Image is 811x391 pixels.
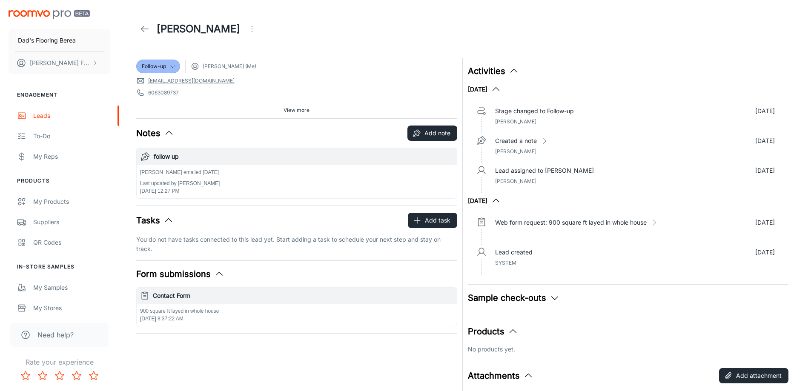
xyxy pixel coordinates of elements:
[468,291,560,304] button: Sample check-outs
[33,131,110,141] div: To-do
[755,106,775,116] p: [DATE]
[495,106,574,116] p: Stage changed to Follow-up
[495,136,537,146] p: Created a note
[140,187,220,195] p: [DATE] 12:27 PM
[153,291,453,300] h6: Contact Form
[17,367,34,384] button: Rate 1 star
[136,60,180,73] div: Follow-up
[140,168,220,176] p: [PERSON_NAME] emailed [DATE]
[157,21,240,37] h1: [PERSON_NAME]
[407,126,457,141] button: Add note
[495,118,536,125] span: [PERSON_NAME]
[142,63,166,70] span: Follow-up
[136,235,457,254] p: You do not have tasks connected to this lead yet. Start adding a task to schedule your next step ...
[755,248,775,257] p: [DATE]
[203,63,256,70] span: [PERSON_NAME] (Me)
[468,196,501,206] button: [DATE]
[51,367,68,384] button: Rate 3 star
[137,148,457,198] button: follow up[PERSON_NAME] emailed [DATE]Last updated by [PERSON_NAME][DATE] 12:27 PM
[495,178,536,184] span: [PERSON_NAME]
[18,36,76,45] p: Dad's Flooring Berea
[408,213,457,228] button: Add task
[37,330,74,340] span: Need help?
[140,316,183,322] span: [DATE] 8:37:22 AM
[9,10,90,19] img: Roomvo PRO Beta
[148,77,235,85] a: [EMAIL_ADDRESS][DOMAIN_NAME]
[140,180,220,187] p: Last updated by [PERSON_NAME]
[468,65,519,77] button: Activities
[468,325,518,338] button: Products
[33,217,110,227] div: Suppliers
[284,106,309,114] span: View more
[7,357,112,367] p: Rate your experience
[33,303,110,313] div: My Stores
[495,248,533,257] p: Lead created
[244,20,261,37] button: Open menu
[30,58,90,68] p: [PERSON_NAME] Franklin
[495,148,536,154] span: [PERSON_NAME]
[755,218,775,227] p: [DATE]
[33,111,110,120] div: Leads
[468,345,789,354] p: No products yet.
[136,268,224,280] button: Form submissions
[140,307,453,315] p: 900 square ft layed in whole house
[136,214,174,227] button: Tasks
[495,166,594,175] p: Lead assigned to [PERSON_NAME]
[495,260,516,266] span: System
[719,368,788,383] button: Add attachment
[9,29,110,51] button: Dad's Flooring Berea
[33,197,110,206] div: My Products
[755,136,775,146] p: [DATE]
[280,104,313,117] button: View more
[9,52,110,74] button: [PERSON_NAME] Franklin
[468,84,501,94] button: [DATE]
[495,218,647,227] p: Web form request: 900 square ft layed in whole house
[33,152,110,161] div: My Reps
[33,283,110,292] div: My Samples
[137,288,457,326] button: Contact Form900 square ft layed in whole house[DATE] 8:37:22 AM
[755,166,775,175] p: [DATE]
[468,369,533,382] button: Attachments
[136,127,174,140] button: Notes
[148,89,179,97] a: 6063089737
[154,152,453,161] h6: follow up
[33,238,110,247] div: QR Codes
[85,367,102,384] button: Rate 5 star
[34,367,51,384] button: Rate 2 star
[68,367,85,384] button: Rate 4 star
